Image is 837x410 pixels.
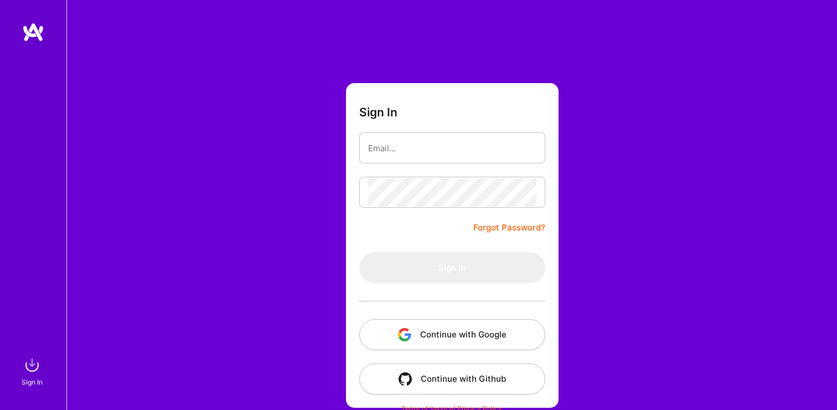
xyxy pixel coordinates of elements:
img: icon [399,372,412,386]
img: sign in [21,354,43,376]
button: Continue with Github [359,363,545,394]
div: Sign In [22,376,43,388]
button: Sign In [359,252,545,283]
button: Continue with Google [359,319,545,350]
img: logo [22,22,44,42]
a: Forgot Password? [473,221,545,234]
input: Email... [368,134,536,162]
img: icon [398,328,411,341]
a: sign inSign In [23,354,43,388]
h3: Sign In [359,105,397,119]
